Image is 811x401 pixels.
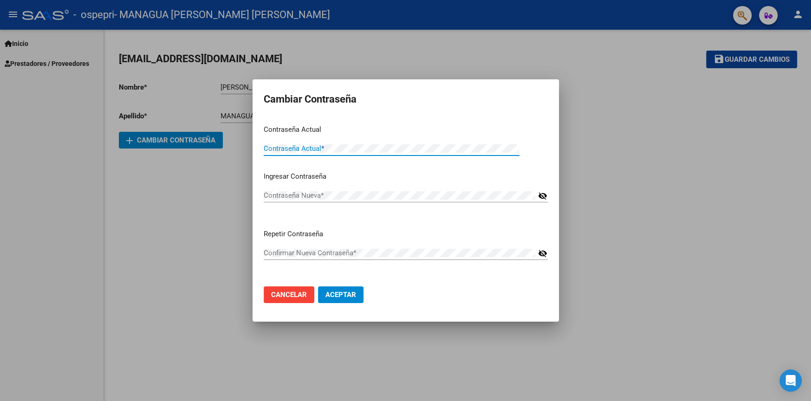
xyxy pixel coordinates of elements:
[538,248,547,259] mat-icon: visibility_off
[264,124,548,135] p: Contraseña Actual
[325,291,356,299] span: Aceptar
[264,171,548,182] p: Ingresar Contraseña
[264,229,548,239] p: Repetir Contraseña
[271,291,307,299] span: Cancelar
[264,286,314,303] button: Cancelar
[264,91,548,108] h2: Cambiar Contraseña
[779,369,802,392] div: Open Intercom Messenger
[538,190,547,201] mat-icon: visibility_off
[318,286,363,303] button: Aceptar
